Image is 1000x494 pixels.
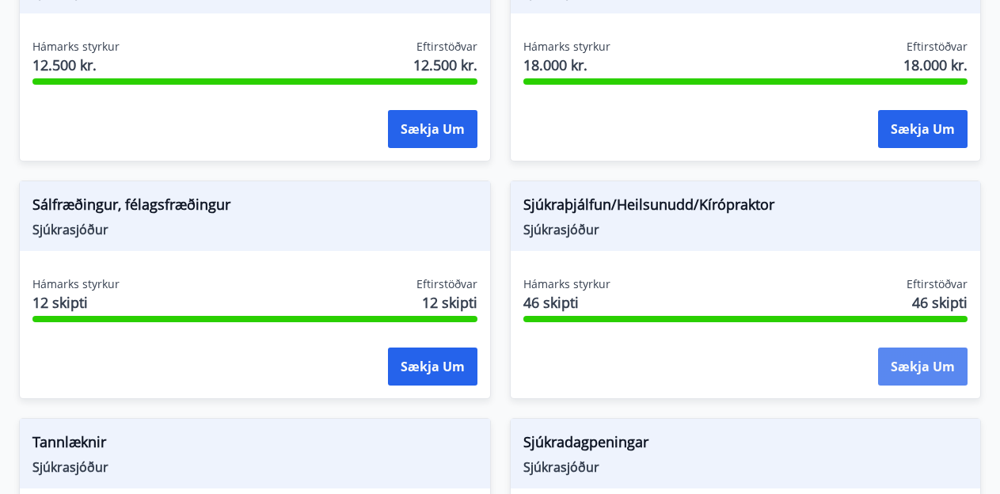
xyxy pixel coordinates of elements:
span: Eftirstöðvar [416,39,477,55]
span: Sjúkrasjóður [523,221,968,238]
span: Hámarks styrkur [523,39,610,55]
span: Tannlæknir [32,431,477,458]
span: Hámarks styrkur [32,276,120,292]
span: Eftirstöðvar [907,276,968,292]
span: Sjúkraþjálfun/Heilsunudd/Kírópraktor [523,194,968,221]
span: 18.000 kr. [903,55,968,75]
button: Sækja um [388,110,477,148]
span: Eftirstöðvar [907,39,968,55]
span: Sálfræðingur, félagsfræðingur [32,194,477,221]
span: Sjúkradagpeningar [523,431,968,458]
span: 12.500 kr. [32,55,120,75]
span: Sjúkrasjóður [32,221,477,238]
span: 46 skipti [912,292,968,313]
span: Eftirstöðvar [416,276,477,292]
span: Hámarks styrkur [32,39,120,55]
span: 12 skipti [32,292,120,313]
button: Sækja um [388,348,477,386]
span: 18.000 kr. [523,55,610,75]
span: Hámarks styrkur [523,276,610,292]
span: 46 skipti [523,292,610,313]
span: 12.500 kr. [413,55,477,75]
span: Sjúkrasjóður [32,458,477,476]
button: Sækja um [878,348,968,386]
span: Sjúkrasjóður [523,458,968,476]
span: 12 skipti [422,292,477,313]
button: Sækja um [878,110,968,148]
